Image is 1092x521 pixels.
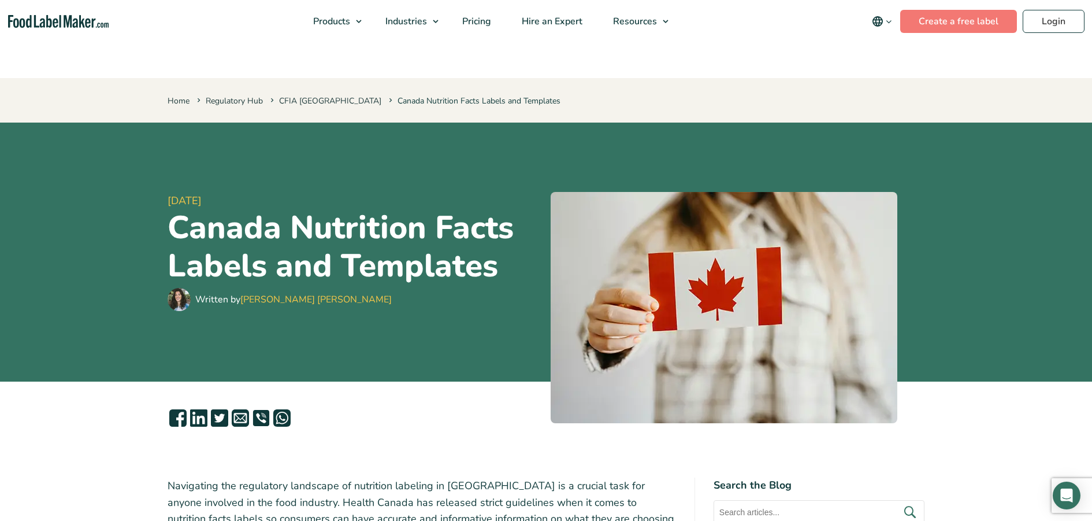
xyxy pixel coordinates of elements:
[610,15,658,28] span: Resources
[1023,10,1084,33] a: Login
[168,193,541,209] span: [DATE]
[518,15,584,28] span: Hire an Expert
[382,15,428,28] span: Industries
[168,95,190,106] a: Home
[279,95,381,106] a: CFIA [GEOGRAPHIC_DATA]
[195,293,392,306] div: Written by
[168,288,191,311] img: Maria Abi Hanna - Food Label Maker
[206,95,263,106] a: Regulatory Hub
[1053,482,1080,509] div: Open Intercom Messenger
[900,10,1017,33] a: Create a free label
[459,15,492,28] span: Pricing
[714,478,924,493] h4: Search the Blog
[240,293,392,306] a: [PERSON_NAME] [PERSON_NAME]
[310,15,351,28] span: Products
[387,95,560,106] span: Canada Nutrition Facts Labels and Templates
[168,209,541,285] h1: Canada Nutrition Facts Labels and Templates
